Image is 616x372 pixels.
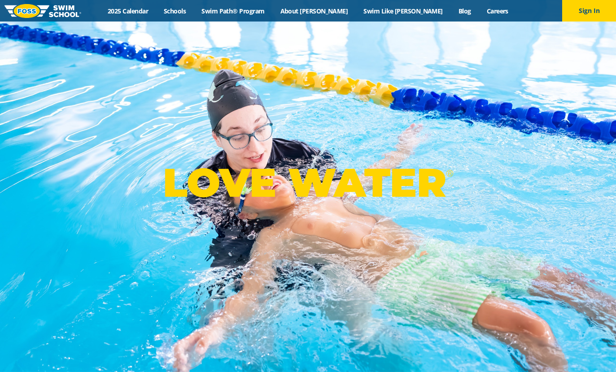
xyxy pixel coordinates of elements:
[100,7,156,15] a: 2025 Calendar
[479,7,516,15] a: Careers
[450,7,479,15] a: Blog
[356,7,451,15] a: Swim Like [PERSON_NAME]
[4,4,81,18] img: FOSS Swim School Logo
[194,7,272,15] a: Swim Path® Program
[156,7,194,15] a: Schools
[446,168,453,179] sup: ®
[163,159,453,207] p: LOVE WATER
[272,7,356,15] a: About [PERSON_NAME]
